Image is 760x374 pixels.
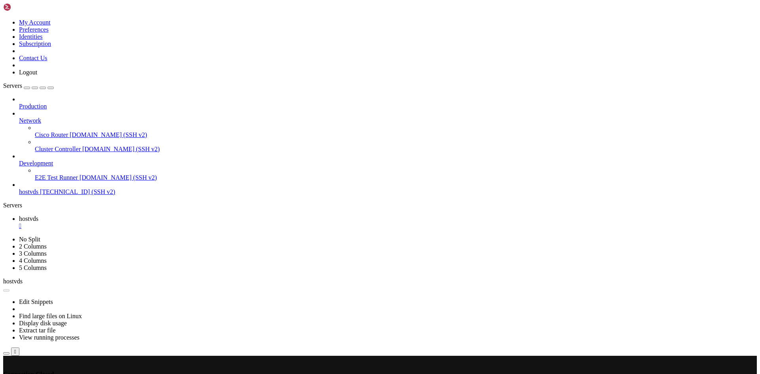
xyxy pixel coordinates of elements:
[19,55,47,61] a: Contact Us
[19,96,757,110] li: Production
[14,349,16,355] div: 
[19,19,51,26] a: My Account
[70,131,147,138] span: [DOMAIN_NAME] (SSH v2)
[3,82,22,89] span: Servers
[11,347,19,356] button: 
[3,278,23,285] span: hostvds
[19,160,757,167] a: Development
[19,160,53,167] span: Development
[35,174,757,181] a: E2E Test Runner [DOMAIN_NAME] (SSH v2)
[35,174,78,181] span: E2E Test Runner
[19,243,47,250] a: 2 Columns
[19,298,53,305] a: Edit Snippets
[82,146,160,152] span: [DOMAIN_NAME] (SSH v2)
[19,264,47,271] a: 5 Columns
[3,202,757,209] div: Servers
[19,188,757,196] a: hostvds [TECHNICAL_ID] (SSH v2)
[80,174,157,181] span: [DOMAIN_NAME] (SSH v2)
[19,250,47,257] a: 3 Columns
[19,327,55,334] a: Extract tar file
[19,181,757,196] li: hostvds [TECHNICAL_ID] (SSH v2)
[19,69,37,76] a: Logout
[35,131,68,138] span: Cisco Router
[40,188,115,195] span: [TECHNICAL_ID] (SSH v2)
[19,40,51,47] a: Subscription
[19,257,47,264] a: 4 Columns
[35,124,757,139] li: Cisco Router [DOMAIN_NAME] (SSH v2)
[19,215,757,230] a: hostvds
[19,117,41,124] span: Network
[35,131,757,139] a: Cisco Router [DOMAIN_NAME] (SSH v2)
[19,33,43,40] a: Identities
[19,153,757,181] li: Development
[3,3,49,11] img: Shellngn
[19,117,757,124] a: Network
[19,222,757,230] a: 
[35,146,757,153] a: Cluster Controller [DOMAIN_NAME] (SSH v2)
[19,313,82,319] a: Find large files on Linux
[19,103,47,110] span: Production
[19,334,80,341] a: View running processes
[19,103,757,110] a: Production
[19,215,38,222] span: hostvds
[19,236,40,243] a: No Split
[3,82,54,89] a: Servers
[19,26,49,33] a: Preferences
[35,167,757,181] li: E2E Test Runner [DOMAIN_NAME] (SSH v2)
[35,139,757,153] li: Cluster Controller [DOMAIN_NAME] (SSH v2)
[19,188,38,195] span: hostvds
[19,320,67,327] a: Display disk usage
[35,146,81,152] span: Cluster Controller
[19,110,757,153] li: Network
